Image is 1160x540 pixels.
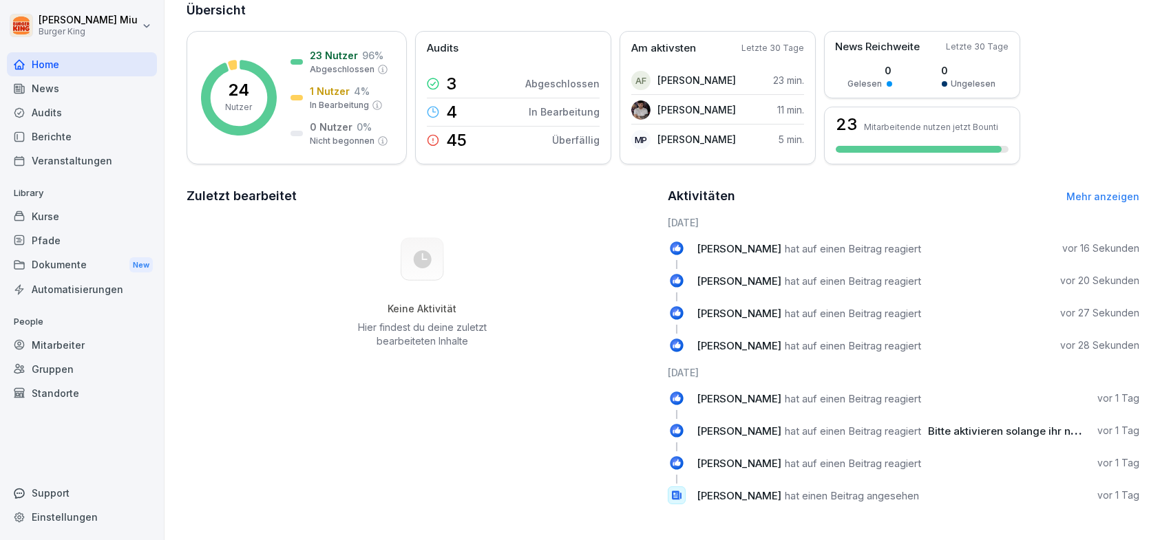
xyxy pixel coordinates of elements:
[362,48,383,63] p: 96 %
[951,78,996,90] p: Ungelesen
[1097,391,1139,405] p: vor 1 Tag
[1066,191,1139,202] a: Mehr anzeigen
[7,52,157,76] a: Home
[785,489,919,502] span: hat einen Beitrag angesehen
[864,122,998,132] p: Mitarbeitende nutzen jetzt Bounti
[7,252,157,278] div: Dokumente
[1097,456,1139,470] p: vor 1 Tag
[7,252,157,278] a: DokumenteNew
[848,63,892,78] p: 0
[668,215,1139,230] h6: [DATE]
[785,424,921,438] span: hat auf einen Beitrag reagiert
[39,27,138,36] p: Burger King
[7,333,157,357] a: Mitarbeiter
[7,125,157,149] a: Berichte
[631,41,696,56] p: Am aktivsten
[631,71,651,90] div: AF
[7,149,157,173] a: Veranstaltungen
[354,84,370,98] p: 4 %
[310,84,350,98] p: 1 Nutzer
[427,41,458,56] p: Audits
[697,307,781,320] span: [PERSON_NAME]
[129,257,153,273] div: New
[785,392,921,405] span: hat auf einen Beitrag reagiert
[697,274,781,288] span: [PERSON_NAME]
[777,102,804,117] p: 11 min.
[7,277,157,301] a: Automatisierungen
[773,73,804,87] p: 23 min.
[657,132,736,147] p: [PERSON_NAME]
[7,311,157,333] p: People
[785,457,921,470] span: hat auf einen Beitrag reagiert
[7,228,157,252] a: Pfade
[697,392,781,405] span: [PERSON_NAME]
[836,116,857,133] h3: 23
[1062,241,1139,255] p: vor 16 Sekunden
[697,424,781,438] span: [PERSON_NAME]
[785,339,921,352] span: hat auf einen Beitrag reagiert
[310,63,375,76] p: Abgeschlossen
[187,186,658,206] h2: Zuletzt bearbeitet
[697,242,781,255] span: [PERSON_NAME]
[357,120,372,134] p: 0 %
[697,339,781,352] span: [PERSON_NAME]
[7,182,157,204] p: Library
[1097,488,1139,502] p: vor 1 Tag
[1060,306,1139,320] p: vor 27 Sekunden
[310,48,358,63] p: 23 Nutzer
[7,100,157,125] a: Audits
[7,357,157,381] a: Gruppen
[529,105,600,119] p: In Bearbeitung
[7,381,157,405] a: Standorte
[741,42,804,54] p: Letzte 30 Tage
[697,489,781,502] span: [PERSON_NAME]
[7,505,157,529] a: Einstellungen
[187,1,1139,20] h2: Übersicht
[946,41,1009,53] p: Letzte 30 Tage
[668,186,735,206] h2: Aktivitäten
[785,307,921,320] span: hat auf einen Beitrag reagiert
[668,365,1139,380] h6: [DATE]
[7,481,157,505] div: Support
[446,76,456,92] p: 3
[229,82,250,98] p: 24
[657,73,736,87] p: [PERSON_NAME]
[631,130,651,149] div: MP
[353,321,492,348] p: Hier findest du deine zuletzt bearbeiteten Inhalte
[779,132,804,147] p: 5 min.
[446,132,467,149] p: 45
[785,242,921,255] span: hat auf einen Beitrag reagiert
[1060,274,1139,288] p: vor 20 Sekunden
[1060,338,1139,352] p: vor 28 Sekunden
[525,76,600,91] p: Abgeschlossen
[310,99,369,111] p: In Bearbeitung
[657,102,736,117] p: [PERSON_NAME]
[697,457,781,470] span: [PERSON_NAME]
[353,303,492,315] h5: Keine Aktivität
[942,63,996,78] p: 0
[226,101,253,114] p: Nutzer
[310,135,375,147] p: Nicht begonnen
[552,133,600,147] p: Überfällig
[785,274,921,288] span: hat auf einen Beitrag reagiert
[446,104,457,120] p: 4
[848,78,883,90] p: Gelesen
[835,39,920,55] p: News Reichweite
[7,76,157,100] a: News
[39,14,138,26] p: [PERSON_NAME] Miu
[1097,424,1139,438] p: vor 1 Tag
[310,120,352,134] p: 0 Nutzer
[7,204,157,228] a: Kurse
[631,100,651,120] img: tw5tnfnssutukm6nhmovzqwr.png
